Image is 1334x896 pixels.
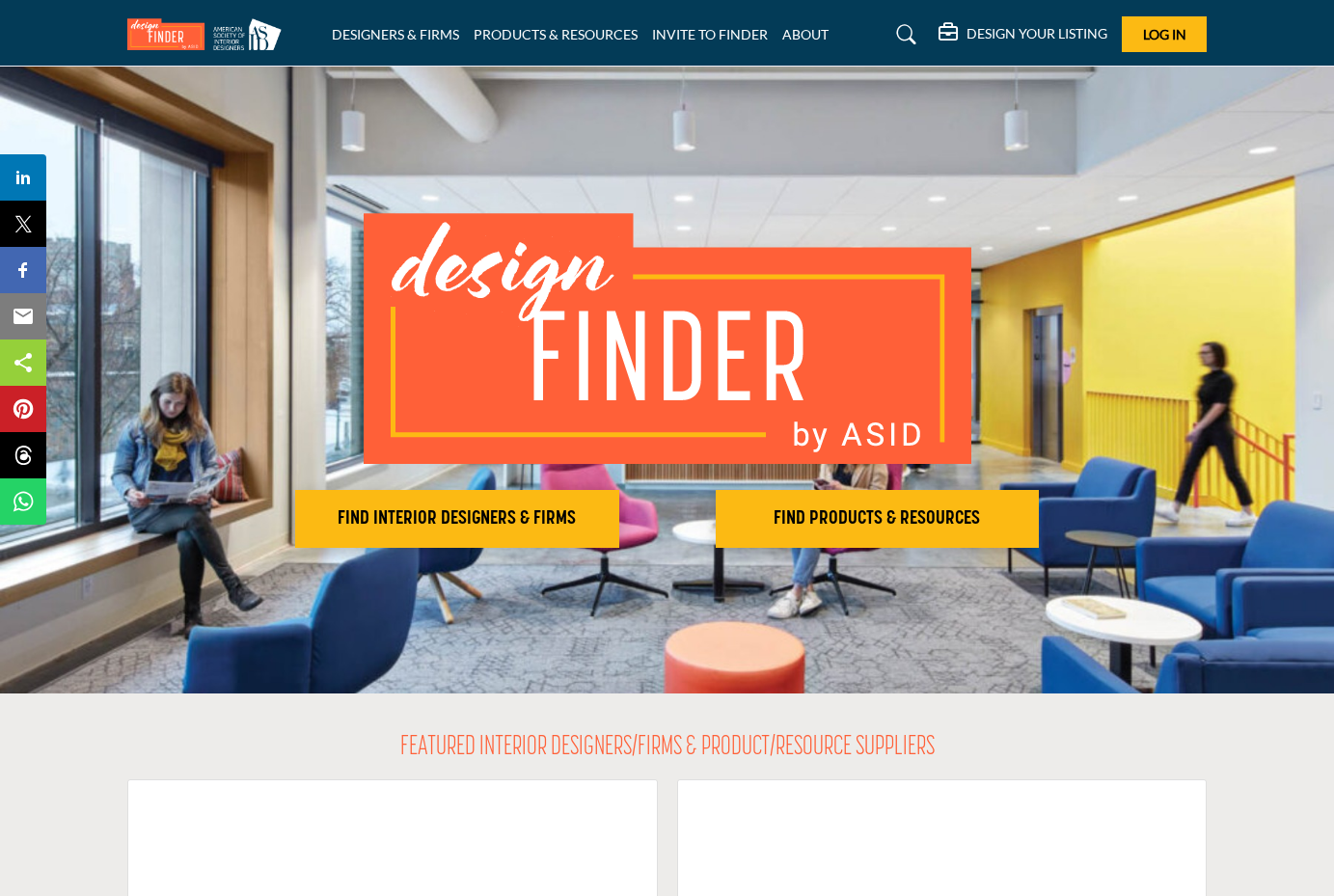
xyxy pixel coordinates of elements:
[721,507,1034,530] h2: FIND PRODUCTS & RESOURCES
[127,18,291,50] img: Site Logo
[295,490,619,548] button: FIND INTERIOR DESIGNERS & FIRMS
[400,732,935,765] h2: FEATURED INTERIOR DESIGNERS/FIRMS & PRODUCT/RESOURCE SUPPLIERS
[782,26,829,42] a: ABOUT
[878,19,929,50] a: Search
[364,213,971,464] img: image
[716,490,1040,548] button: FIND PRODUCTS & RESOURCES
[939,23,1107,46] div: DESIGN YOUR LISTING
[966,25,1107,42] h5: DESIGN YOUR LISTING
[1122,16,1207,52] button: Log In
[652,26,768,42] a: INVITE TO FINDER
[332,26,459,42] a: DESIGNERS & FIRMS
[301,507,613,530] h2: FIND INTERIOR DESIGNERS & FIRMS
[474,26,638,42] a: PRODUCTS & RESOURCES
[1143,26,1186,42] span: Log In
